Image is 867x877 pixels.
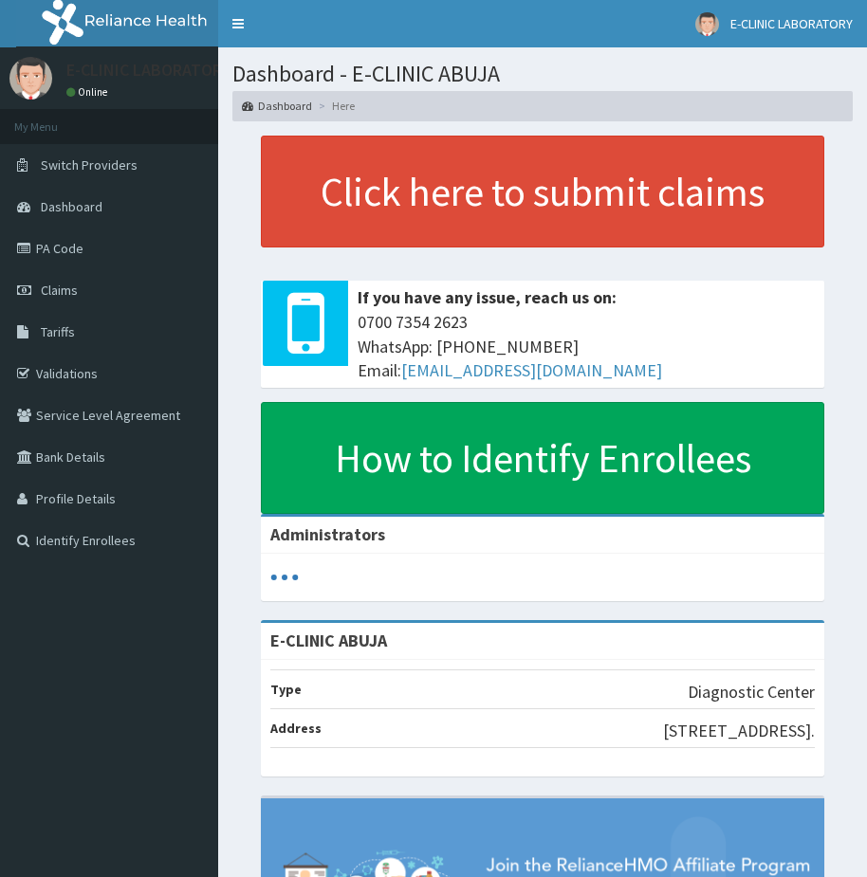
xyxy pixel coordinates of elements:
a: Click here to submit claims [261,136,824,247]
span: Claims [41,282,78,299]
strong: E-CLINIC ABUJA [270,630,387,651]
span: 0700 7354 2623 WhatsApp: [PHONE_NUMBER] Email: [358,310,815,383]
span: Tariffs [41,323,75,340]
img: User Image [695,12,719,36]
a: Online [66,85,112,99]
span: Switch Providers [41,156,138,174]
p: Diagnostic Center [688,680,815,704]
a: Dashboard [242,98,312,114]
svg: audio-loading [270,563,299,592]
a: How to Identify Enrollees [261,402,824,514]
b: Type [270,681,302,698]
a: [EMAIL_ADDRESS][DOMAIN_NAME] [401,359,662,381]
h1: Dashboard - E-CLINIC ABUJA [232,62,853,86]
p: E-CLINIC LABORATORY [66,62,231,79]
b: If you have any issue, reach us on: [358,286,617,308]
b: Address [270,720,322,737]
img: User Image [9,57,52,100]
li: Here [314,98,355,114]
span: Dashboard [41,198,102,215]
p: [STREET_ADDRESS]. [663,719,815,743]
b: Administrators [270,523,385,545]
span: E-CLINIC LABORATORY [730,15,853,32]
